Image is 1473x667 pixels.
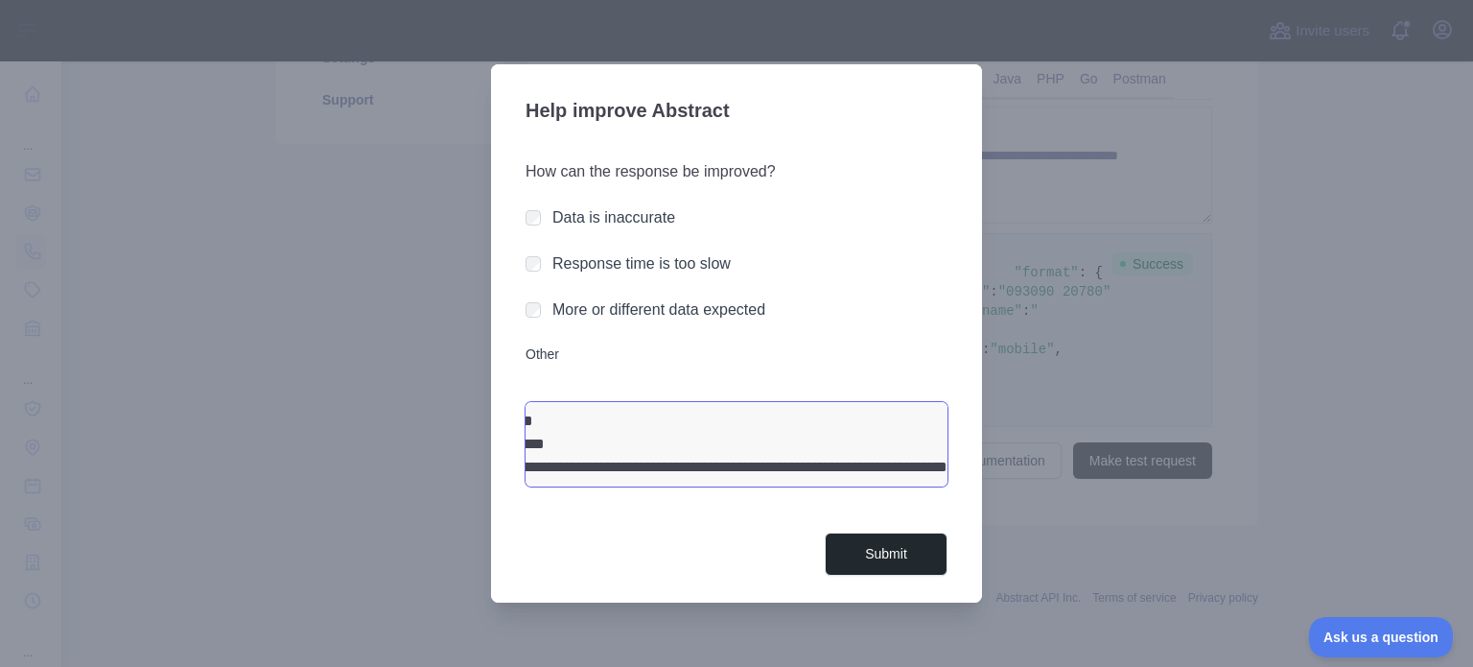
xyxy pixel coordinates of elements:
[552,301,765,318] label: More or different data expected
[825,533,947,576] button: Submit
[552,255,731,272] label: Response time is too slow
[552,209,675,226] label: Data is inaccurate
[1309,617,1454,657] iframe: Toggle Customer Support
[526,160,947,183] h3: How can the response be improved?
[526,345,947,364] label: Other
[526,87,947,137] h3: Help improve Abstract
